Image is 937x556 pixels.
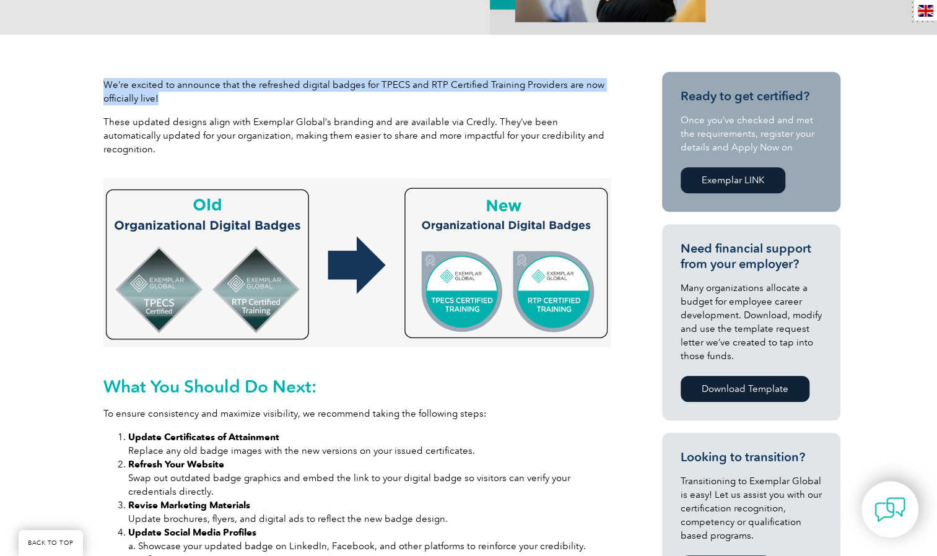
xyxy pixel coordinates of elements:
strong: Refresh Your Website [128,459,224,470]
h3: Looking to transition? [681,450,822,465]
p: Transitioning to Exemplar Global is easy! Let us assist you with our certification recognition, c... [681,474,822,542]
img: en [918,5,933,17]
p: These updated designs align with Exemplar Global’s branding and are available via Credly. They’ve... [103,115,611,156]
li: a. Showcase your updated badge on LinkedIn, Facebook, and other platforms to reinforce your credi... [128,526,611,553]
p: Many organizations allocate a budget for employee career development. Download, modify and use th... [681,281,822,363]
strong: Update Certificates of Attainment [128,432,279,443]
h2: What You Should Do Next: [103,376,611,396]
p: We’re excited to announce that the refreshed digital badges for TPECS and RTP Certified Training ... [103,78,611,105]
p: Once you’ve checked and met the requirements, register your details and Apply Now on [681,113,822,154]
li: Replace any old badge images with the new versions on your issued certificates. [128,430,611,458]
strong: Revise Marketing Materials [128,500,250,511]
li: Swap out outdated badge graphics and embed the link to your digital badge so visitors can verify ... [128,458,611,498]
a: Download Template [681,376,809,402]
strong: Update Social Media Profiles [128,527,256,538]
li: Update brochures, flyers, and digital ads to reflect the new badge design. [128,498,611,526]
a: BACK TO TOP [19,530,83,556]
img: contact-chat.png [874,494,905,525]
img: tp badges [103,178,611,347]
a: Exemplar LINK [681,167,785,193]
h3: Need financial support from your employer? [681,241,822,272]
p: To ensure consistency and maximize visibility, we recommend taking the following steps: [103,407,611,420]
h3: Ready to get certified? [681,89,822,104]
